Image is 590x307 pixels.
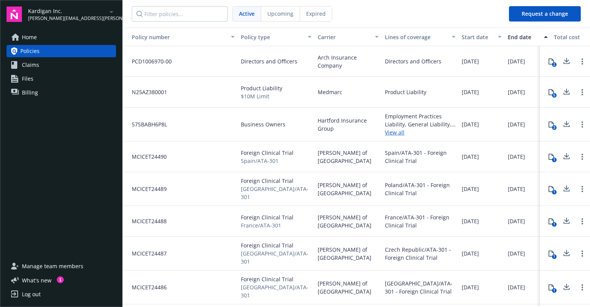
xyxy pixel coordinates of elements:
a: Home [7,31,116,43]
div: France/ATA-301 - Foreign Clinical Trial [385,213,456,229]
span: Foreign Clinical Trial [241,275,312,283]
a: arrowDropDown [107,7,116,16]
span: [DATE] [508,57,525,65]
span: [DATE] [508,153,525,161]
input: Filter policies... [132,6,228,22]
div: Directors and Officers [385,57,441,65]
a: Open options [578,120,587,129]
span: [DATE] [508,120,525,128]
span: Hartford Insurance Group [318,116,379,133]
div: Toggle SortBy [126,33,226,41]
span: [DATE] [462,185,479,193]
div: Policy number [126,33,226,41]
span: [DATE] [508,249,525,257]
span: Business Owners [241,120,285,128]
span: [DATE] [462,217,479,225]
span: [DATE] [508,283,525,291]
span: Product Liability [241,84,282,92]
div: [GEOGRAPHIC_DATA]/ATA-301 - Foreign Clinical Trial [385,279,456,295]
span: [GEOGRAPHIC_DATA]/ATA-301 [241,249,312,266]
a: Claims [7,59,116,71]
a: Policies [7,45,116,57]
span: Arch Insurance Company [318,53,379,70]
span: Foreign Clinical Trial [241,213,293,221]
span: [GEOGRAPHIC_DATA]/ATA-301 [241,185,312,201]
span: [DATE] [462,249,479,257]
img: navigator-logo.svg [7,7,22,22]
a: Files [7,73,116,85]
span: Foreign Clinical Trial [241,177,312,185]
span: Active [239,10,255,18]
button: Carrier [315,28,382,46]
span: [DATE] [462,283,479,291]
span: MCICET24488 [126,217,167,225]
a: Manage team members [7,260,116,272]
div: Start date [462,33,493,41]
a: Billing [7,86,116,99]
span: Claims [22,59,39,71]
span: Directors and Officers [241,57,297,65]
span: [DATE] [462,57,479,65]
span: MCICET24486 [126,283,167,291]
span: [PERSON_NAME] of [GEOGRAPHIC_DATA] [318,181,379,197]
span: $10M Limit [241,92,282,100]
span: MCICET24490 [126,153,167,161]
span: France/ATA-301 [241,221,293,229]
span: Files [22,73,33,85]
span: [DATE] [508,185,525,193]
button: 1 [544,149,559,164]
div: 2 [552,62,557,67]
div: End date [508,33,539,41]
span: Manage team members [22,260,83,272]
div: 1 [57,276,64,283]
button: 2 [544,54,559,69]
div: Total cost [554,33,589,41]
span: [DATE] [508,88,525,96]
button: Lines of coverage [382,28,459,46]
button: Policy type [238,28,315,46]
a: Open options [578,152,587,161]
button: 1 [544,181,559,197]
span: [GEOGRAPHIC_DATA]/ATA-301 [241,283,312,299]
div: 1 [552,222,557,227]
span: Foreign Clinical Trial [241,149,293,157]
div: 5 [552,93,557,98]
div: Poland/ATA-301 - Foreign Clinical Trial [385,181,456,197]
span: Spain/ATA-301 [241,157,293,165]
span: MCICET24487 [126,249,167,257]
span: [PERSON_NAME] of [GEOGRAPHIC_DATA] [318,246,379,262]
span: [DATE] [462,88,479,96]
a: Open options [578,57,587,66]
span: [PERSON_NAME] of [GEOGRAPHIC_DATA] [318,149,379,165]
div: 1 [552,158,557,162]
a: View all [385,128,456,136]
span: Home [22,31,37,43]
div: Employment Practices Liability, General Liability, Commercial Umbrella, Commercial Property, Comm... [385,112,456,128]
div: Product Liability [385,88,426,96]
button: Start date [459,28,505,46]
div: Spain/ATA-301 - Foreign Clinical Trial [385,149,456,165]
span: Kardigan Inc. [28,7,107,15]
span: Policies [20,45,40,57]
button: End date [505,28,551,46]
a: Open options [578,88,587,97]
a: Open options [578,217,587,226]
button: 1 [544,280,559,295]
span: Medmarc [318,88,342,96]
div: Czech Republic/ATA-301 - Foreign Clinical Trial [385,246,456,262]
button: Kardigan Inc.[PERSON_NAME][EMAIL_ADDRESS][PERSON_NAME][DOMAIN_NAME]arrowDropDown [28,7,116,22]
button: Request a change [509,6,581,22]
span: [PERSON_NAME][EMAIL_ADDRESS][PERSON_NAME][DOMAIN_NAME] [28,15,107,22]
span: Foreign Clinical Trial [241,241,312,249]
span: [DATE] [462,153,479,161]
span: PCD1006970-00 [126,57,172,65]
span: N25AZ380001 [126,88,167,96]
div: Policy type [241,33,303,41]
div: 1 [552,254,557,259]
div: Log out [22,288,41,300]
span: [DATE] [508,217,525,225]
div: 1 [552,190,557,194]
a: Open options [578,283,587,292]
span: 57SBABH6P8L [126,120,167,128]
button: What's new1 [7,276,64,284]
